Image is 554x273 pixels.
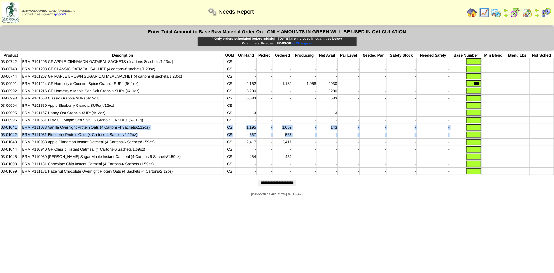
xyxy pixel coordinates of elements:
[416,80,450,87] td: -
[387,153,416,160] td: -
[416,95,450,102] td: -
[416,102,450,109] td: -
[387,102,416,109] td: -
[257,65,273,73] td: -
[22,146,224,153] td: BRM P110940 GF Classic Instant Oatmeal (4 Cartons-6 Sachets/1.59oz)
[257,87,273,95] td: -
[317,102,337,109] td: -
[291,42,312,45] a: ⇐ Change ⇐
[0,139,22,146] td: 03-01043
[236,80,257,87] td: 2,152
[0,153,22,160] td: 03-01045
[387,124,416,131] td: -
[416,73,450,80] td: -
[534,13,539,18] img: arrowright.gif
[482,53,505,58] th: Min Blend
[257,124,273,131] td: -
[224,95,236,102] td: CS
[22,117,224,124] td: BRM P110531 BRM GF Maple Sea Salt HS Granola CA SUPs (6-312g)
[55,13,66,16] a: (logout)
[257,95,273,102] td: -
[292,80,317,87] td: 1,958
[236,146,257,153] td: -
[387,65,416,73] td: -
[387,131,416,139] td: -
[0,102,22,109] td: 03-00994
[387,117,416,124] td: -
[360,131,387,139] td: -
[387,146,416,153] td: -
[337,102,360,109] td: -
[337,160,360,168] td: -
[257,117,273,124] td: -
[224,80,236,87] td: CS
[337,73,360,80] td: -
[273,139,292,146] td: 2,417
[416,146,450,153] td: -
[0,124,22,131] td: 03-01041
[0,58,22,65] td: 03-00742
[317,124,337,131] td: 143
[257,160,273,168] td: -
[22,73,224,80] td: BRM P101207 GF MAPLE BROWN SUGAR OATMEAL SACHET (4 cartons-8 sachets/1.23oz)
[0,131,22,139] td: 03-01042
[257,58,273,65] td: -
[224,87,236,95] td: CS
[337,139,360,146] td: -
[22,102,224,109] td: BRM P101560 Apple Blueberry Granola SUPs(4/12oz)
[257,168,273,175] td: -
[317,153,337,160] td: -
[224,124,236,131] td: CS
[292,73,317,80] td: -
[22,139,224,146] td: BRM P110938 Apple Cinnamon Instant Oatmeal (4 Cartons-6 Sachets/1.59oz)
[529,53,554,58] th: Not Sched
[292,95,317,102] td: -
[317,65,337,73] td: -
[273,124,292,131] td: 1,052
[292,139,317,146] td: -
[22,65,224,73] td: BRM P101208 GF CLASSIC OATMEAL SACHET (4 cartons-8 sachets/1.23oz)
[360,139,387,146] td: -
[360,117,387,124] td: -
[317,139,337,146] td: -
[416,53,450,58] th: Needed Safety
[236,95,257,102] td: 6,583
[0,87,22,95] td: 03-00992
[257,53,273,58] th: Picked
[337,87,360,95] td: -
[416,124,450,131] td: -
[292,58,317,65] td: -
[360,73,387,80] td: -
[317,87,337,95] td: 3200
[337,58,360,65] td: -
[360,80,387,87] td: -
[273,58,292,65] td: -
[0,109,22,117] td: 03-00995
[387,168,416,175] td: -
[224,131,236,139] td: CS
[292,153,317,160] td: -
[273,87,292,95] td: -
[317,160,337,168] td: -
[416,117,450,124] td: -
[337,95,360,102] td: -
[236,168,257,175] td: -
[467,8,477,18] img: home.gif
[273,146,292,153] td: -
[337,117,360,124] td: -
[292,160,317,168] td: -
[257,73,273,80] td: -
[236,109,257,117] td: 3
[224,168,236,175] td: CS
[0,73,22,80] td: 03-00744
[510,8,520,18] img: calendarblend.gif
[292,53,317,58] th: Producing
[2,2,19,23] img: zoroco-logo-small.webp
[387,109,416,117] td: -
[273,102,292,109] td: -
[236,117,257,124] td: -
[224,139,236,146] td: CS
[197,36,357,46] div: * Only orders scheduled before midnight [DATE] are included in quantities below Customers Selecte...
[224,102,236,109] td: CS
[491,8,501,18] img: calendarprod.gif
